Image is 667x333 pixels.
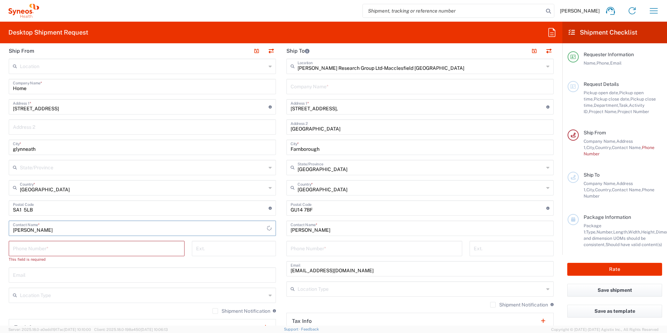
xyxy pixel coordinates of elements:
[589,109,617,114] span: Project Name,
[292,318,312,325] h2: Tax Info
[8,28,88,37] h2: Desktop Shipment Request
[594,96,630,102] span: Pickup close date,
[606,242,662,247] span: Should have valid content(s)
[584,139,616,144] span: Company Name,
[490,302,548,308] label: Shipment Notification
[597,60,610,66] span: Phone,
[363,4,544,17] input: Shipment, tracking or reference number
[584,172,600,178] span: Ship To
[584,81,619,87] span: Request Details
[560,8,600,14] span: [PERSON_NAME]
[612,145,642,150] span: Contact Name,
[584,90,619,95] span: Pickup open date,
[584,223,601,235] span: Package 1:
[64,327,91,332] span: [DATE] 10:10:00
[584,181,616,186] span: Company Name,
[586,145,595,150] span: City,
[94,327,168,332] span: Client: 2025.18.0-198a450
[141,327,168,332] span: [DATE] 10:06:13
[567,305,662,318] button: Save as template
[584,52,634,57] span: Requester Information
[594,103,619,108] span: Department,
[617,109,649,114] span: Project Number
[284,327,301,331] a: Support
[612,187,642,192] span: Contact Name,
[628,229,641,235] span: Width,
[14,324,34,331] h2: Tax Info
[569,28,637,37] h2: Shipment Checklist
[286,47,309,54] h2: Ship To
[597,229,613,235] span: Number,
[586,229,597,235] span: Type,
[586,187,595,192] span: City,
[595,145,612,150] span: Country,
[567,284,662,297] button: Save shipment
[584,214,631,220] span: Package Information
[613,229,628,235] span: Length,
[567,263,662,276] button: Rate
[9,47,34,54] h2: Ship From
[301,327,319,331] a: Feedback
[8,327,91,332] span: Server: 2025.18.0-a0edd1917ac
[212,308,270,314] label: Shipment Notification
[595,187,612,192] span: Country,
[619,103,629,108] span: Task,
[610,60,622,66] span: Email
[584,60,597,66] span: Name,
[9,256,185,262] div: This field is required
[641,229,656,235] span: Height,
[551,326,659,333] span: Copyright © [DATE]-[DATE] Agistix Inc., All Rights Reserved
[584,130,606,135] span: Ship From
